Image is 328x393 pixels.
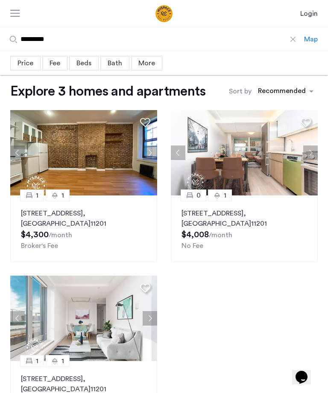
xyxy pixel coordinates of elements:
span: $4,008 [182,230,209,239]
span: No Fee [182,242,203,249]
div: Beds [69,56,99,70]
img: logo [122,5,206,22]
span: Fee [50,60,60,67]
a: 11[STREET_ADDRESS], [GEOGRAPHIC_DATA]11201Broker's Fee [10,195,157,262]
button: Previous apartment [10,146,25,160]
iframe: chat widget [292,359,319,384]
span: 1 [61,190,64,201]
a: Cazamio Logo [122,5,206,22]
div: Bath [100,56,129,70]
img: 8515455b-be52-4141-8a40-4c35d33cf98b_638818012091685323.jpeg [10,276,157,361]
p: [STREET_ADDRESS] 11201 [21,208,146,229]
span: 1 [36,356,38,366]
div: Map [304,34,318,44]
h1: Explore 3 homes and apartments [10,83,205,100]
span: Broker's Fee [21,242,58,249]
button: Next apartment [303,146,318,160]
button: Next apartment [143,311,157,326]
label: Sort by [229,86,252,96]
div: More [131,56,162,70]
p: [STREET_ADDRESS] 11201 [182,208,307,229]
div: Recommended [257,86,306,98]
img: 4a86f311-bc8a-42bc-8534-e0ec6dcd7a68_638854163647215298.jpeg [10,110,157,195]
span: 0 [196,190,201,201]
div: Price [10,56,41,70]
span: 1 [36,190,38,201]
a: 01[STREET_ADDRESS], [GEOGRAPHIC_DATA]11201No Fee [171,195,318,262]
sub: /month [209,232,232,239]
button: Previous apartment [171,146,185,160]
button: Previous apartment [10,311,25,326]
ng-select: sort-apartment [254,84,318,99]
button: Next apartment [143,146,157,160]
span: $4,300 [21,230,49,239]
img: 8515455b-be52-4141-8a40-4c35d33cf98b_638818012150916166.jpeg [171,110,318,195]
span: 1 [61,356,64,366]
a: Login [300,9,318,19]
sub: /month [49,232,72,239]
span: 1 [224,190,226,201]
